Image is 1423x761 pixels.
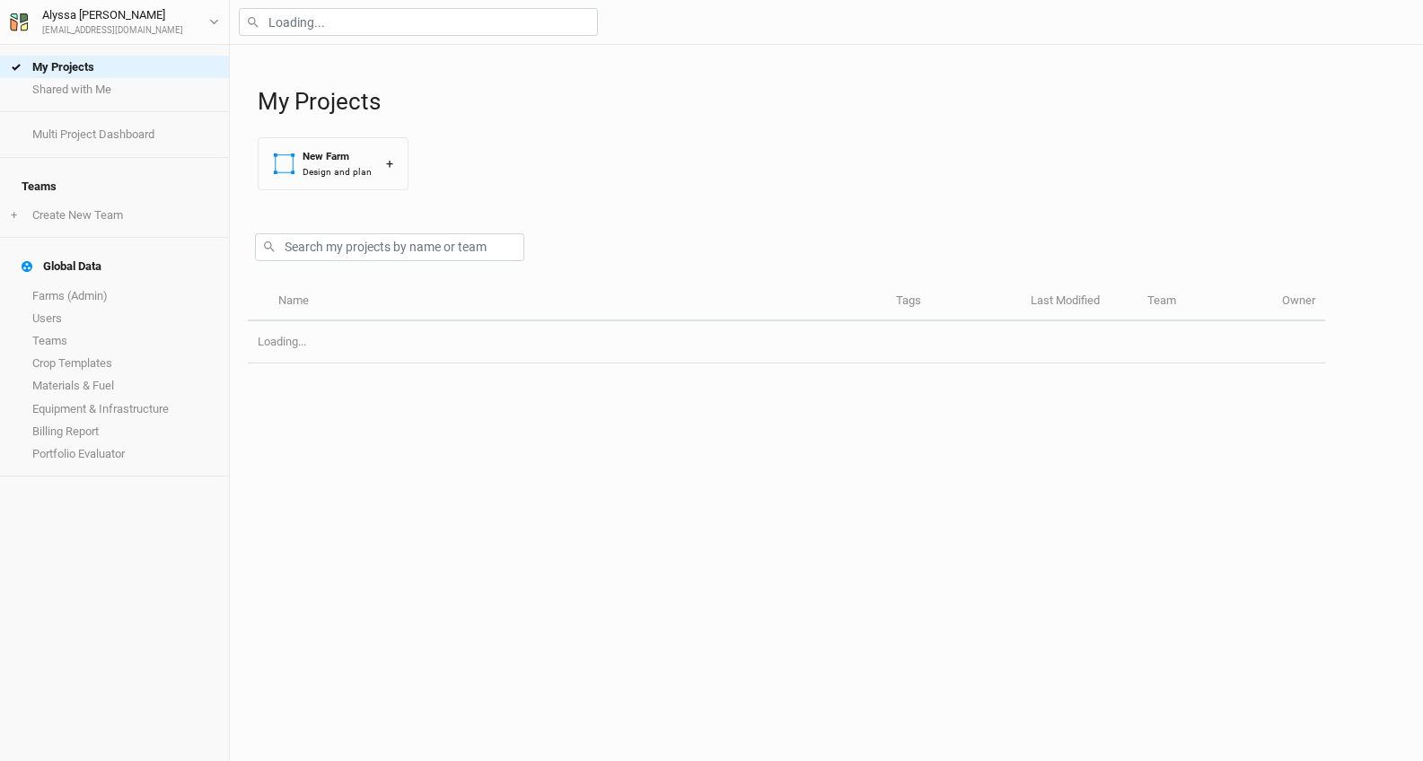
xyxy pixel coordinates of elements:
h1: My Projects [258,88,1405,116]
td: Loading... [248,321,1325,363]
div: [EMAIL_ADDRESS][DOMAIN_NAME] [42,24,183,38]
div: Alyssa [PERSON_NAME] [42,6,183,24]
th: Last Modified [1021,283,1138,321]
th: Owner [1272,283,1325,321]
span: + [11,208,17,223]
input: Loading... [239,8,598,36]
div: Design and plan [303,165,372,179]
button: New FarmDesign and plan+ [258,137,408,190]
input: Search my projects by name or team [255,233,524,261]
div: + [386,154,393,173]
th: Team [1138,283,1272,321]
button: Alyssa [PERSON_NAME][EMAIL_ADDRESS][DOMAIN_NAME] [9,5,220,38]
div: Global Data [22,259,101,274]
th: Name [268,283,885,321]
h4: Teams [11,169,218,205]
th: Tags [886,283,1021,321]
div: New Farm [303,149,372,164]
